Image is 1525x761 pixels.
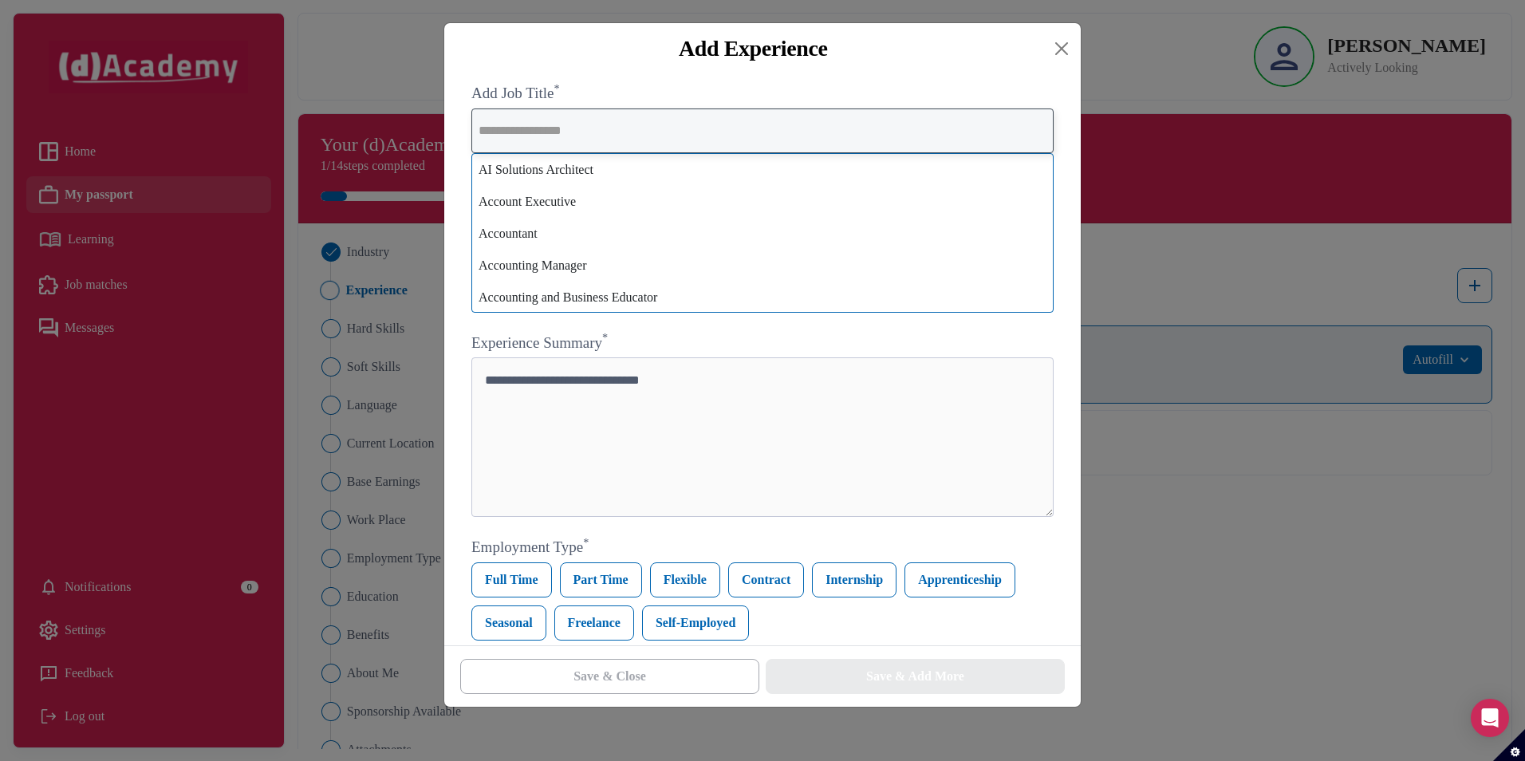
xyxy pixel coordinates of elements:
button: Set cookie preferences [1493,729,1525,761]
div: Account Executive [472,186,1053,218]
div: Open Intercom Messenger [1471,699,1509,737]
label: Part Time [560,562,642,597]
label: Apprenticeship [904,562,1015,597]
div: Accounting Manager [472,250,1053,282]
label: Contract [728,562,804,597]
label: Full Time [471,562,552,597]
label: Seasonal [471,605,546,641]
div: Save & Add More [866,667,964,686]
label: Flexible [650,562,720,597]
label: Self-Employed [642,605,749,641]
div: Accounting and Business Educator [472,282,1053,313]
button: Save & Add More [766,659,1065,694]
label: Freelance [554,605,634,641]
label: Add Job Title [471,82,1054,105]
div: Accountant [472,218,1053,250]
label: Experience Summary [471,332,1054,355]
div: Save & Close [573,667,646,686]
label: Employment Type [471,536,1054,559]
button: Save & Close [460,659,759,694]
div: Add Experience [457,36,1049,61]
div: AI Solutions Architect [472,154,1053,186]
label: Internship [812,562,896,597]
button: Close [1049,36,1074,61]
